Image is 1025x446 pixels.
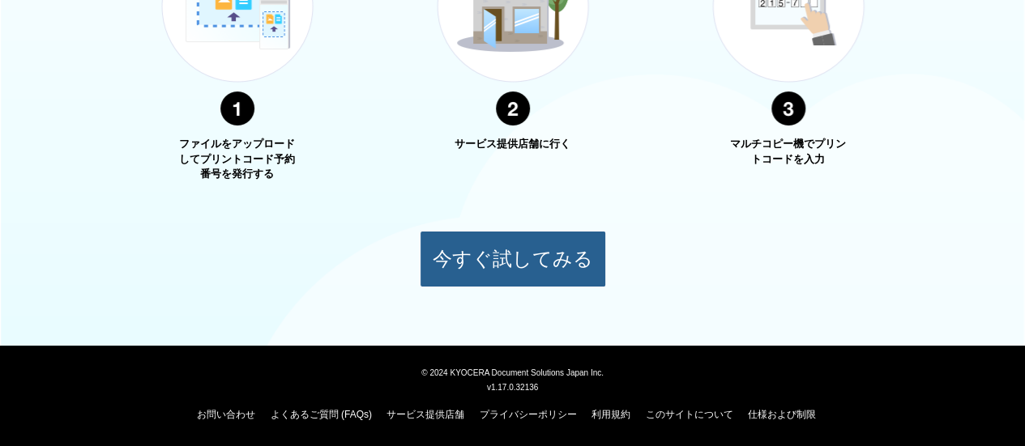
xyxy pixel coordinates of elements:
span: © 2024 KYOCERA Document Solutions Japan Inc. [421,367,604,377]
a: お問い合わせ [197,409,255,420]
p: マルチコピー機でプリントコードを入力 [728,137,849,167]
span: v1.17.0.32136 [487,382,538,392]
a: このサイトについて [645,409,732,420]
a: サービス提供店舗 [387,409,464,420]
button: 今すぐ試してみる [420,231,606,287]
a: 利用規約 [592,409,630,420]
a: よくあるご質問 (FAQs) [271,409,372,420]
p: サービス提供店舗に行く [452,137,574,152]
a: 仕様および制限 [748,409,816,420]
a: プライバシーポリシー [480,409,577,420]
p: ファイルをアップロードしてプリントコード予約番号を発行する [177,137,298,182]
